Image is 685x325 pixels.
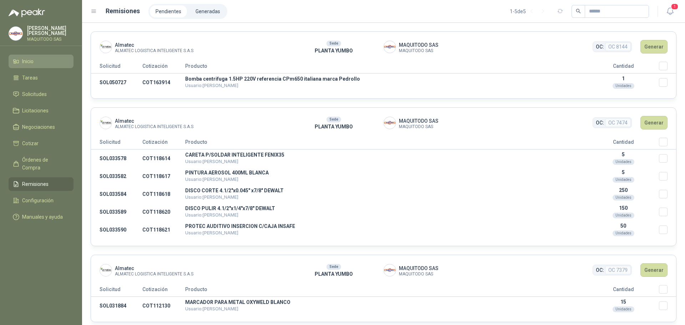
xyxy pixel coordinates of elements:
div: Unidades [613,195,634,200]
th: Cotización [142,62,185,73]
span: MAQUITODO SAS [399,272,438,276]
span: OC 7474 [605,118,631,127]
span: Almatec [115,117,193,125]
td: Seleccionar/deseleccionar [659,203,676,221]
a: Solicitudes [9,87,73,101]
span: Cotizar [22,139,39,147]
span: Remisiones [22,180,49,188]
td: SOL031884 [91,297,142,315]
img: Logo peakr [9,9,45,17]
p: MAQUITODO SAS [27,37,73,41]
p: PLANTA YUMBO [284,47,384,55]
p: DISCO PULIR 4.1/2"x1/4"x7/8" DEWALT [185,206,588,211]
td: Seleccionar/deseleccionar [659,149,676,168]
a: Negociaciones [9,120,73,134]
p: Bomba centrifuga 1.5HP 220V referencia CPm650 italiana marca Pedrollo [185,76,588,81]
button: 1 [664,5,676,18]
a: Pendientes [150,5,187,17]
p: PLANTA YUMBO [284,270,384,278]
td: COT112130 [142,297,185,315]
th: Producto [185,62,588,73]
span: Configuración [22,197,54,204]
span: 1 [671,3,679,10]
span: Usuario: [PERSON_NAME] [185,306,238,311]
span: Inicio [22,57,34,65]
img: Company Logo [9,27,22,40]
img: Company Logo [100,117,112,129]
td: COT118618 [142,185,185,203]
p: 1 [588,76,659,81]
td: Seleccionar/deseleccionar [659,185,676,203]
span: OC: [596,266,604,274]
span: Negociaciones [22,123,55,131]
th: Cantidad [588,138,659,149]
span: MAQUITODO SAS [399,264,438,272]
td: SOL033578 [91,149,142,168]
img: Company Logo [100,41,112,53]
img: Company Logo [100,264,112,276]
img: Company Logo [384,117,396,129]
th: Solicitud [91,285,142,297]
span: Almatec [115,264,193,272]
p: 5 [588,152,659,157]
span: OC 7379 [605,266,631,274]
span: Usuario: [PERSON_NAME] [185,159,238,164]
th: Solicitud [91,138,142,149]
td: SOL033582 [91,167,142,185]
th: Seleccionar/deseleccionar [659,138,676,149]
td: SOL033584 [91,185,142,203]
a: Cotizar [9,137,73,150]
th: Producto [185,138,588,149]
h1: Remisiones [106,6,140,16]
p: MARCADOR PARA METAL OXYWELD BLANCO [185,300,588,305]
span: Órdenes de Compra [22,156,67,172]
button: Generar [640,40,668,54]
span: OC 8144 [605,42,631,51]
span: Solicitudes [22,90,47,98]
img: Company Logo [384,41,396,53]
span: MAQUITODO SAS [399,117,438,125]
td: SOL033590 [91,221,142,239]
td: COT118617 [142,167,185,185]
button: Generar [640,263,668,277]
div: Unidades [613,83,634,89]
p: PINTURA AEROSOL 400ML BLANCA [185,170,588,175]
td: Seleccionar/deseleccionar [659,73,676,92]
a: Inicio [9,55,73,68]
span: Usuario: [PERSON_NAME] [185,83,238,88]
span: ALMATEC LOGISTICA INTELIGENTE S.A.S [115,272,193,276]
span: search [576,9,581,14]
p: 5 [588,169,659,175]
p: PROTEC AUDITIVO INSERCION C/CAJA INSAFE [185,224,588,229]
a: Remisiones [9,177,73,191]
td: Seleccionar/deseleccionar [659,297,676,315]
span: MAQUITODO SAS [399,49,438,53]
td: SOL050727 [91,73,142,92]
th: Solicitud [91,62,142,73]
p: CARETA P/SOLDAR INTELIGENTE FENIX35 [185,152,588,157]
td: COT118621 [142,221,185,239]
span: Manuales y ayuda [22,213,63,221]
a: Licitaciones [9,104,73,117]
div: Unidades [613,177,634,183]
div: Sede [326,117,341,122]
span: Usuario: [PERSON_NAME] [185,230,238,235]
span: MAQUITODO SAS [399,125,438,129]
img: Company Logo [384,264,396,276]
span: Usuario: [PERSON_NAME] [185,177,238,182]
span: MAQUITODO SAS [399,41,438,49]
div: 1 - 5 de 5 [510,6,549,17]
th: Seleccionar/deseleccionar [659,62,676,73]
p: 250 [588,187,659,193]
span: Usuario: [PERSON_NAME] [185,194,238,200]
td: Seleccionar/deseleccionar [659,167,676,185]
td: COT163914 [142,73,185,92]
p: DISCO CORTE 4.1/2"x0.045" x7/8" DEWALT [185,188,588,193]
td: COT118614 [142,149,185,168]
th: Cantidad [588,62,659,73]
p: 50 [588,223,659,229]
th: Cantidad [588,285,659,297]
span: ALMATEC LOGISTICA INTELIGENTE S.A.S [115,125,193,129]
span: Licitaciones [22,107,49,115]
